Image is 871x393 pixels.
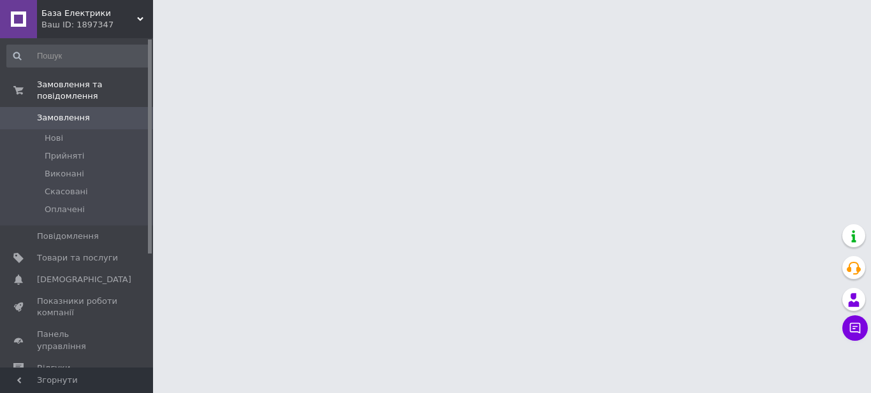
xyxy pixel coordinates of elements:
span: Скасовані [45,186,88,197]
span: [DEMOGRAPHIC_DATA] [37,274,131,285]
button: Чат з покупцем [842,315,868,341]
span: Показники роботи компанії [37,296,118,318]
input: Пошук [6,45,150,68]
div: Ваш ID: 1897347 [41,19,153,31]
span: Панель управління [37,329,118,352]
span: База Електрики [41,8,137,19]
span: Оплачені [45,204,85,215]
span: Повідомлення [37,231,99,242]
span: Прийняті [45,150,84,162]
span: Відгуки [37,362,70,374]
span: Виконані [45,168,84,180]
span: Замовлення [37,112,90,124]
span: Нові [45,132,63,144]
span: Товари та послуги [37,252,118,264]
span: Замовлення та повідомлення [37,79,153,102]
